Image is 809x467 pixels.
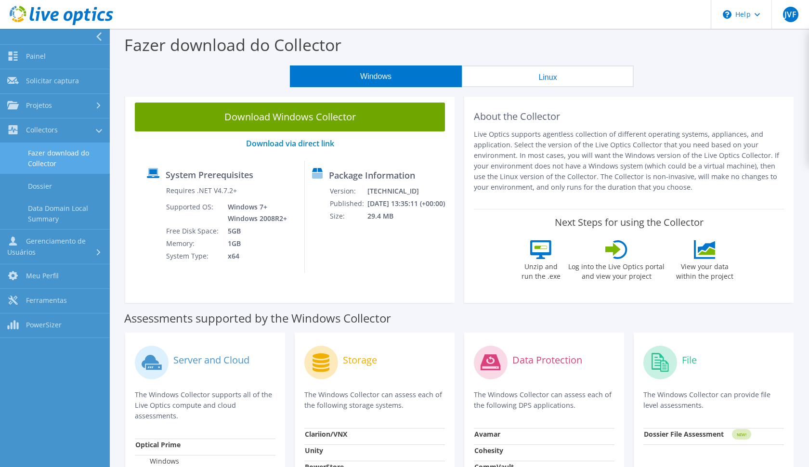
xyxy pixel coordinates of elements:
[305,429,347,439] strong: Clariion/VNX
[343,355,377,365] label: Storage
[124,34,341,56] label: Fazer download do Collector
[555,217,704,228] label: Next Steps for using the Collector
[124,313,391,323] label: Assessments supported by the Windows Collector
[519,259,563,281] label: Unzip and run the .exe
[682,355,697,365] label: File
[135,440,181,449] strong: Optical Prime
[367,185,450,197] td: [TECHNICAL_ID]
[135,389,275,421] p: The Windows Collector supports all of the Live Optics compute and cloud assessments.
[643,389,784,411] p: The Windows Collector can provide file level assessments.
[474,111,784,122] h2: About the Collector
[737,432,746,437] tspan: NEW!
[135,103,445,131] a: Download Windows Collector
[166,237,221,250] td: Memory:
[329,185,367,197] td: Version:
[474,429,500,439] strong: Avamar
[166,225,221,237] td: Free Disk Space:
[305,446,323,455] strong: Unity
[221,250,289,262] td: x64
[474,446,503,455] strong: Cohesity
[221,237,289,250] td: 1GB
[221,201,289,225] td: Windows 7+ Windows 2008R2+
[329,210,367,222] td: Size:
[474,389,614,411] p: The Windows Collector can assess each of the following DPS applications.
[568,259,665,281] label: Log into the Live Optics portal and view your project
[367,197,450,210] td: [DATE] 13:35:11 (+00:00)
[246,138,334,149] a: Download via direct link
[329,170,415,180] label: Package Information
[367,210,450,222] td: 29.4 MB
[166,201,221,225] td: Supported OS:
[462,65,634,87] button: Linux
[173,355,249,365] label: Server and Cloud
[474,129,784,193] p: Live Optics supports agentless collection of different operating systems, appliances, and applica...
[221,225,289,237] td: 5GB
[135,456,179,466] label: Windows
[166,186,237,195] label: Requires .NET V4.7.2+
[670,259,739,281] label: View your data within the project
[166,250,221,262] td: System Type:
[723,10,731,19] svg: \n
[783,7,798,22] span: JVF
[166,170,253,180] label: System Prerequisites
[329,197,367,210] td: Published:
[512,355,582,365] label: Data Protection
[304,389,445,411] p: The Windows Collector can assess each of the following storage systems.
[290,65,462,87] button: Windows
[644,429,724,439] strong: Dossier File Assessment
